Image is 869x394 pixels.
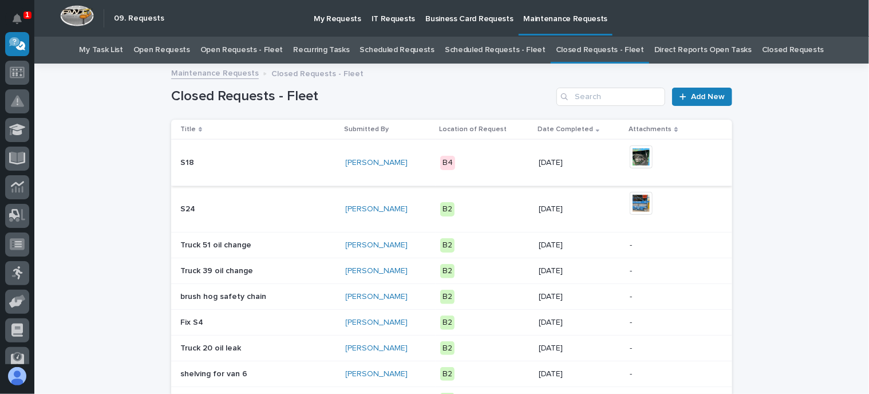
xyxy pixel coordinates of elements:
tr: Truck 51 oil change[PERSON_NAME] B2[DATE]- [171,233,732,258]
a: Recurring Tasks [293,37,349,64]
p: Fix S4 [180,318,295,328]
p: - [630,266,714,276]
p: [DATE] [539,292,621,302]
tr: brush hog safety chain[PERSON_NAME] B2[DATE]- [171,284,732,310]
div: B2 [440,367,455,381]
p: 1 [25,11,29,19]
a: [PERSON_NAME] [346,292,408,302]
p: S18 [180,158,295,168]
p: Truck 39 oil change [180,266,295,276]
div: B2 [440,290,455,304]
p: Attachments [629,123,671,136]
span: Add New [691,93,725,101]
a: Closed Requests - Fleet [556,37,644,64]
p: Title [180,123,196,136]
p: - [630,369,714,379]
tr: Fix S4[PERSON_NAME] B2[DATE]- [171,310,732,336]
p: [DATE] [539,318,621,328]
p: Truck 20 oil leak [180,344,295,353]
a: [PERSON_NAME] [346,266,408,276]
div: B4 [440,156,455,170]
p: S24 [180,204,295,214]
a: Scheduled Requests [360,37,434,64]
button: users-avatar [5,364,29,388]
p: brush hog safety chain [180,292,295,302]
a: [PERSON_NAME] [346,344,408,353]
p: Location of Request [439,123,507,136]
a: [PERSON_NAME] [346,158,408,168]
a: Maintenance Requests [171,66,259,79]
p: - [630,292,714,302]
p: shelving for van 6 [180,369,295,379]
tr: Truck 20 oil leak[PERSON_NAME] B2[DATE]- [171,336,732,361]
a: [PERSON_NAME] [346,369,408,379]
h2: 09. Requests [114,14,164,23]
a: Open Requests - Fleet [200,37,283,64]
a: [PERSON_NAME] [346,241,408,250]
p: Closed Requests - Fleet [271,66,364,79]
p: - [630,344,714,353]
div: B2 [440,202,455,216]
img: Workspace Logo [60,5,94,26]
a: [PERSON_NAME] [346,204,408,214]
div: B2 [440,238,455,253]
tr: Truck 39 oil change[PERSON_NAME] B2[DATE]- [171,258,732,284]
p: Submitted By [345,123,389,136]
div: B2 [440,264,455,278]
p: [DATE] [539,369,621,379]
tr: S18[PERSON_NAME] B4[DATE] [171,140,732,186]
tr: shelving for van 6[PERSON_NAME] B2[DATE]- [171,361,732,387]
div: B2 [440,341,455,356]
p: [DATE] [539,266,621,276]
p: [DATE] [539,158,621,168]
tr: S24[PERSON_NAME] B2[DATE] [171,186,732,233]
p: - [630,318,714,328]
div: B2 [440,316,455,330]
div: Notifications1 [14,14,29,32]
input: Search [556,88,665,106]
p: Date Completed [538,123,593,136]
p: [DATE] [539,241,621,250]
a: My Task List [80,37,123,64]
a: [PERSON_NAME] [346,318,408,328]
a: Scheduled Requests - Fleet [445,37,546,64]
p: [DATE] [539,344,621,353]
button: Notifications [5,7,29,31]
p: - [630,241,714,250]
a: Open Requests [133,37,190,64]
a: Add New [672,88,732,106]
p: Truck 51 oil change [180,241,295,250]
a: Direct Reports Open Tasks [654,37,752,64]
h1: Closed Requests - Fleet [171,88,552,105]
a: Closed Requests [762,37,824,64]
p: [DATE] [539,204,621,214]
